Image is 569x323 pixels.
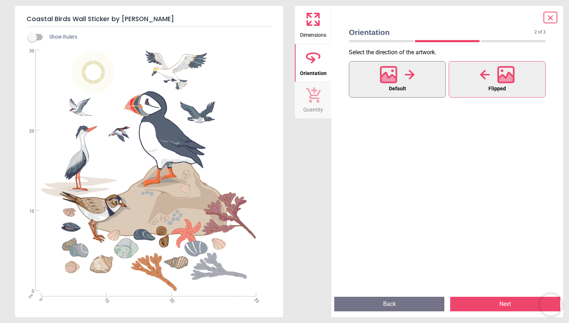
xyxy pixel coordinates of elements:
[27,12,272,27] h5: Coastal Birds Wall Sticker by [PERSON_NAME]
[20,128,34,134] span: 20
[449,61,546,98] button: Flipped
[300,66,327,77] span: Orientation
[534,29,546,35] span: 2 of 3
[32,33,283,42] div: Show Rulers
[20,208,34,214] span: 10
[450,297,560,311] button: Next
[20,48,34,54] span: 30
[488,84,506,94] span: Flipped
[27,293,34,299] span: cm
[349,61,446,98] button: Default
[253,297,257,302] span: 33
[295,82,331,118] button: Quantity
[349,48,552,56] p: Select the direction of the artwork .
[389,84,406,94] span: Default
[168,297,173,302] span: 20
[300,28,326,39] span: Dimensions
[295,6,331,44] button: Dimensions
[334,297,444,311] button: Back
[540,294,562,316] iframe: Brevo live chat
[20,288,34,295] span: 0
[349,27,534,38] span: Orientation
[38,297,42,302] span: 0
[303,103,323,114] span: Quantity
[295,44,331,82] button: Orientation
[103,297,108,302] span: 10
